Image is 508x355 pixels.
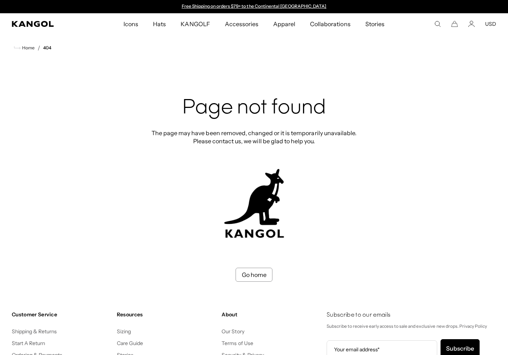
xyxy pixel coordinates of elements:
a: Account [468,21,475,27]
a: Free Shipping on orders $79+ to the Continental [GEOGRAPHIC_DATA] [182,3,327,9]
span: Hats [153,13,166,35]
a: Start A Return [12,340,45,347]
p: Subscribe to receive early access to sale and exclusive new drops. Privacy Policy [327,322,496,330]
a: Care Guide [117,340,143,347]
div: 1 of 2 [178,4,330,10]
span: Icons [123,13,138,35]
span: Stories [365,13,385,35]
slideshow-component: Announcement bar [178,4,330,10]
span: Home [21,45,35,50]
h4: Subscribe to our emails [327,311,496,319]
a: Sizing [117,328,131,335]
span: Accessories [225,13,258,35]
a: Terms of Use [222,340,253,347]
li: / [35,43,40,52]
img: kangol-404-logo.jpg [223,169,285,238]
a: Hats [146,13,173,35]
h4: Resources [117,311,216,318]
button: USD [485,21,496,27]
summary: Search here [434,21,441,27]
a: Go home [236,268,272,282]
h4: About [222,311,321,318]
a: Stories [358,13,392,35]
p: The page may have been removed, changed or it is temporarily unavailable. Please contact us, we w... [149,129,359,145]
a: KANGOLF [173,13,217,35]
span: Collaborations [310,13,350,35]
span: KANGOLF [181,13,210,35]
a: Accessories [218,13,266,35]
a: 404 [43,45,51,50]
a: Home [14,45,35,51]
a: Shipping & Returns [12,328,57,335]
a: Our Story [222,328,244,335]
span: Apparel [273,13,295,35]
a: Collaborations [303,13,358,35]
h2: Page not found [149,96,359,120]
button: Cart [451,21,458,27]
a: Icons [116,13,146,35]
a: Apparel [266,13,303,35]
a: Kangol [12,21,81,27]
div: Announcement [178,4,330,10]
h4: Customer Service [12,311,111,318]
